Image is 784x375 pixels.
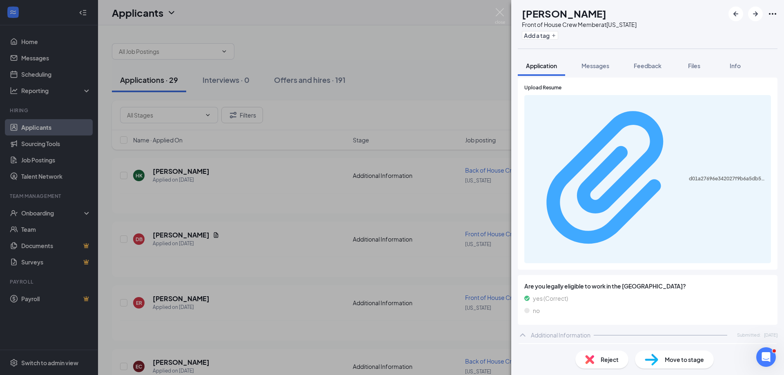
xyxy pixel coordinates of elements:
[522,7,606,20] h1: [PERSON_NAME]
[689,175,766,182] div: d01a27696e342027f9b6a5db5350c821.rtf
[768,9,777,19] svg: Ellipses
[601,355,619,364] span: Reject
[526,62,557,69] span: Application
[518,330,528,340] svg: ChevronUp
[551,33,556,38] svg: Plus
[524,282,771,291] span: Are you legally eligible to work in the [GEOGRAPHIC_DATA]?
[737,331,761,338] span: Submitted:
[524,84,561,92] span: Upload Resume
[730,62,741,69] span: Info
[529,99,766,260] a: Paperclipd01a27696e342027f9b6a5db5350c821.rtf
[756,347,776,367] iframe: Intercom live chat
[533,306,540,315] span: no
[731,9,741,19] svg: ArrowLeftNew
[522,31,558,40] button: PlusAdd a tag
[634,62,661,69] span: Feedback
[751,9,760,19] svg: ArrowRight
[529,99,689,258] svg: Paperclip
[531,331,590,339] div: Additional Information
[533,294,568,303] span: yes (Correct)
[748,7,763,21] button: ArrowRight
[764,331,777,338] span: [DATE]
[665,355,704,364] span: Move to stage
[581,62,609,69] span: Messages
[728,7,743,21] button: ArrowLeftNew
[522,20,637,29] div: Front of House Crew Member at [US_STATE]
[688,62,700,69] span: Files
